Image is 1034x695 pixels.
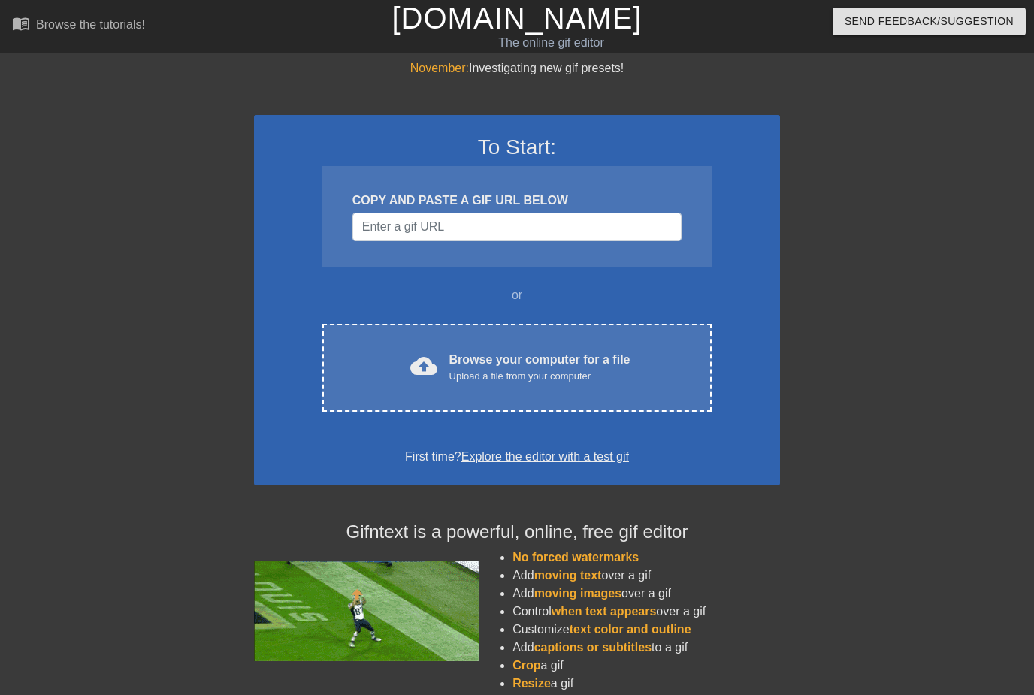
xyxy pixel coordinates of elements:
span: Crop [512,659,540,672]
span: menu_book [12,14,30,32]
span: when text appears [552,605,657,618]
div: Browse your computer for a file [449,351,630,384]
span: text color and outline [570,623,691,636]
span: Send Feedback/Suggestion [845,12,1014,31]
li: Add over a gif [512,585,780,603]
button: Send Feedback/Suggestion [833,8,1026,35]
div: or [293,286,741,304]
li: Add over a gif [512,567,780,585]
h3: To Start: [274,134,760,160]
li: a gif [512,657,780,675]
div: Upload a file from your computer [449,369,630,384]
span: cloud_upload [410,352,437,379]
span: captions or subtitles [534,641,652,654]
li: Add to a gif [512,639,780,657]
span: November: [410,62,469,74]
a: Browse the tutorials! [12,14,145,38]
li: Customize [512,621,780,639]
div: First time? [274,448,760,466]
a: Explore the editor with a test gif [461,450,629,463]
li: Control over a gif [512,603,780,621]
span: Resize [512,677,551,690]
h4: Gifntext is a powerful, online, free gif editor [254,521,780,543]
div: COPY AND PASTE A GIF URL BELOW [352,192,682,210]
div: Browse the tutorials! [36,18,145,31]
input: Username [352,213,682,241]
span: No forced watermarks [512,551,639,564]
div: Investigating new gif presets! [254,59,780,77]
li: a gif [512,675,780,693]
a: [DOMAIN_NAME] [392,2,642,35]
span: moving images [534,587,621,600]
img: football_small.gif [254,561,479,661]
div: The online gif editor [352,34,751,52]
span: moving text [534,569,602,582]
